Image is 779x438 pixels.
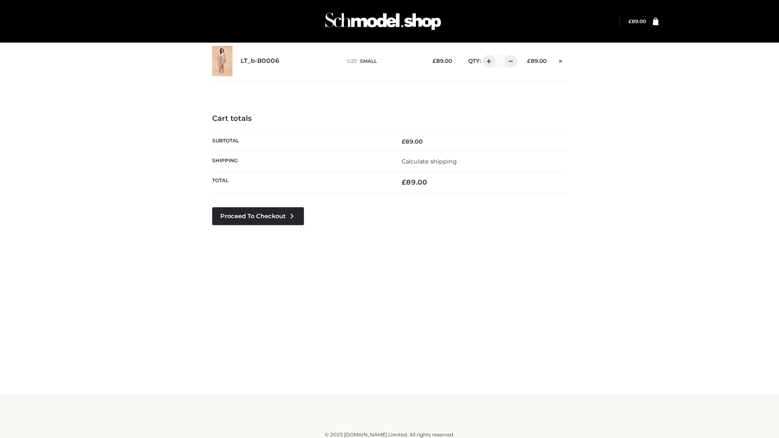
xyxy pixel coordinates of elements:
span: £ [433,58,436,64]
span: £ [527,58,531,64]
th: Subtotal [212,131,389,151]
span: £ [402,178,406,186]
span: £ [402,138,405,145]
p: size : [346,58,420,65]
th: Total [212,172,389,193]
bdi: 89.00 [402,138,423,145]
a: £89.00 [628,18,646,24]
div: QTY: [460,55,514,68]
a: Remove this item [555,55,567,65]
a: Calculate shipping [402,158,457,165]
bdi: 89.00 [628,18,646,24]
a: LT_b-B0006 [241,57,280,65]
bdi: 89.00 [402,178,427,186]
bdi: 89.00 [527,58,547,64]
h4: Cart totals [212,114,567,123]
th: Shipping [212,151,389,171]
img: Schmodel Admin 964 [322,5,444,37]
span: SMALL [360,58,377,64]
a: Proceed to Checkout [212,207,304,225]
bdi: 89.00 [433,58,452,64]
span: £ [628,18,632,24]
